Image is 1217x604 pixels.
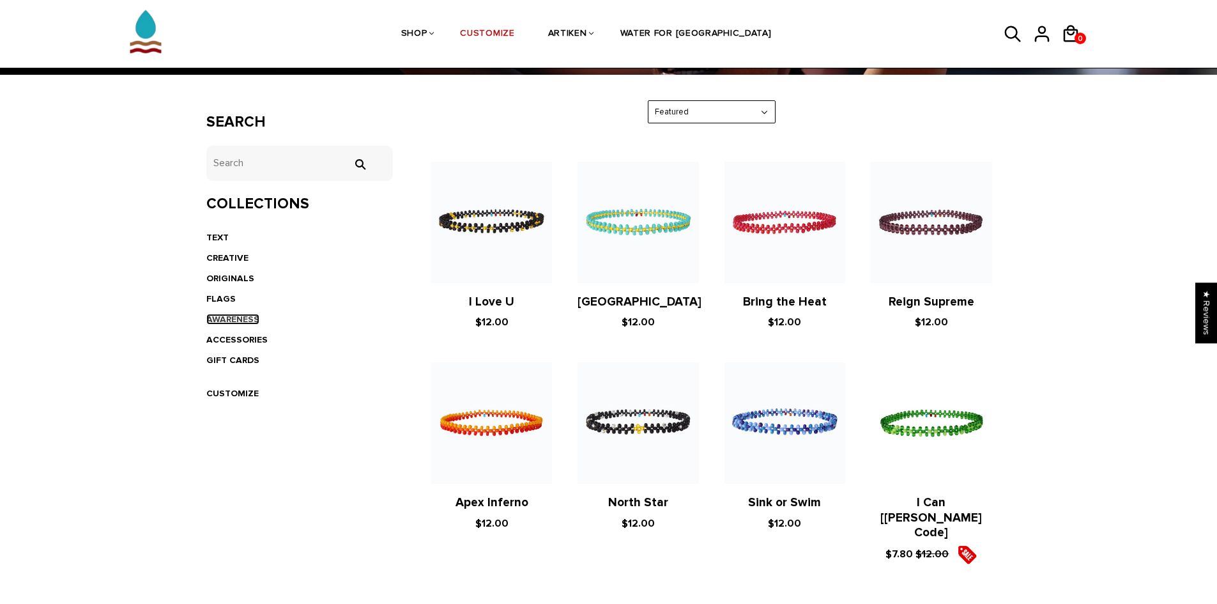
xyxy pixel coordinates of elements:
a: North Star [608,495,668,510]
a: Apex Inferno [455,495,528,510]
input: Search [206,146,394,181]
a: SHOP [401,1,427,68]
a: Bring the Heat [743,295,827,309]
span: $12.00 [915,316,948,329]
a: WATER FOR [GEOGRAPHIC_DATA] [620,1,772,68]
span: $12.00 [622,517,655,530]
s: $12.00 [915,548,949,561]
img: sale5.png [958,545,977,564]
a: CUSTOMIZE [460,1,514,68]
a: I Can [[PERSON_NAME] Code] [880,495,982,541]
span: $12.00 [475,517,509,530]
span: $12.00 [622,316,655,329]
span: $7.80 [885,548,913,561]
a: ORIGINALS [206,273,254,284]
a: CREATIVE [206,252,249,263]
a: ACCESSORIES [206,334,268,345]
h3: Search [206,113,394,132]
a: TEXT [206,232,229,243]
span: $12.00 [768,517,801,530]
a: GIFT CARDS [206,355,259,366]
a: AWARENESS [206,314,259,325]
a: [GEOGRAPHIC_DATA] [578,295,701,309]
a: Sink or Swim [748,495,821,510]
a: Reign Supreme [889,295,974,309]
a: I Love U [469,295,514,309]
span: 0 [1075,31,1086,47]
input: Search [347,159,372,170]
a: CUSTOMIZE [206,388,259,399]
h3: Collections [206,195,394,213]
div: Click to open Judge.me floating reviews tab [1195,283,1217,343]
a: ARTIKEN [548,1,587,68]
a: FLAGS [206,293,236,304]
span: $12.00 [768,316,801,329]
a: 0 [1075,33,1086,44]
span: $12.00 [475,316,509,329]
